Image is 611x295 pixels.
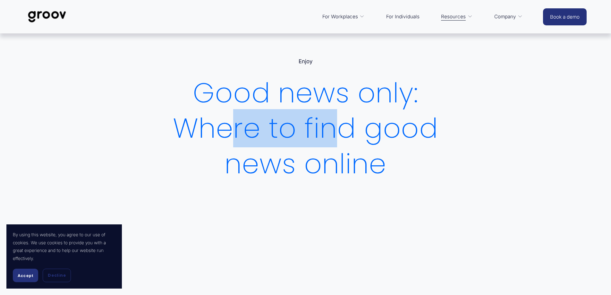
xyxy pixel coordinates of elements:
a: Enjoy [299,58,313,65]
p: By using this website, you agree to our use of cookies. We use cookies to provide you with a grea... [13,231,115,262]
span: Decline [48,273,66,278]
button: Accept [13,269,38,282]
a: Book a demo [543,8,587,25]
section: Cookie banner [6,224,122,289]
a: folder dropdown [438,9,476,24]
a: For Individuals [383,9,423,24]
h1: Good news only: Where to find good news online [165,75,446,182]
span: Company [494,12,516,21]
span: For Workplaces [322,12,358,21]
img: Groov | Workplace Science Platform | Unlock Performance | Drive Results [24,6,70,27]
a: folder dropdown [319,9,368,24]
a: folder dropdown [491,9,526,24]
span: Accept [18,273,33,278]
span: Resources [441,12,466,21]
button: Decline [43,269,71,282]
